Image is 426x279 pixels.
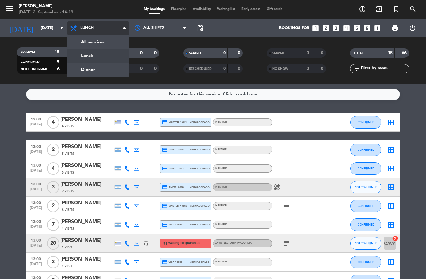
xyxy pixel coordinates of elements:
strong: 15 [54,50,59,54]
span: mercadopago [190,185,210,189]
i: subject [283,202,290,210]
span: 1 Visit [62,264,72,269]
span: CONFIRMED [358,167,374,170]
span: Gift cards [264,7,285,11]
span: 20 [47,237,59,250]
strong: 0 [321,66,325,71]
i: healing [273,184,281,191]
i: border_all [387,146,395,154]
strong: 0 [238,66,241,71]
button: CONFIRMED [350,200,381,212]
button: CONFIRMED [350,218,381,231]
span: 6 Visits [62,208,74,213]
span: visa * 2786 [162,259,182,265]
span: [DATE] [28,225,44,232]
a: Lunch [67,49,129,63]
span: Interior [215,204,227,207]
strong: 0 [238,51,241,55]
span: mercadopago [190,223,210,227]
span: BOOK TABLE [354,4,371,14]
span: NOT CONFIRMED [355,242,377,245]
a: All services [67,35,129,49]
i: cancel [392,235,398,242]
button: CONFIRMED [350,116,381,129]
button: NOT CONFIRMED [350,237,381,250]
span: WALK IN [371,4,388,14]
span: 1 Visit [62,245,72,250]
span: RESERVED [21,51,36,54]
div: [DATE] 3. September - 14:19 [19,9,73,16]
span: 6 Visits [62,170,74,175]
strong: 0 [321,51,325,55]
button: CONFIRMED [350,144,381,156]
span: amex * 1003 [162,166,184,171]
span: Interior [215,167,227,169]
span: Availability [190,7,214,11]
span: 4 Visits [62,226,74,231]
span: Interior [215,121,227,123]
div: [PERSON_NAME] [60,162,113,170]
strong: 0 [154,51,158,55]
span: 9 Visits [62,189,74,194]
strong: 0 [307,66,309,71]
i: credit_card [162,259,167,265]
span: master * 6421 [162,120,187,125]
i: border_all [387,202,395,210]
span: Cava (Sector Privado) Dia [215,242,252,244]
i: search [409,5,417,13]
div: [PERSON_NAME] [60,199,113,207]
span: amex * 3008 [162,147,184,153]
div: [PERSON_NAME] [60,255,113,263]
span: 13:00 [28,143,44,150]
i: credit_card [162,120,167,125]
button: menu [5,4,14,15]
i: looks_3 [332,24,340,32]
span: Interior [215,148,227,151]
span: 4 Visits [62,124,74,129]
span: NOT CONFIRMED [21,68,47,71]
span: CONFIRMED [358,120,374,124]
span: Bookings for [279,26,309,30]
div: [PERSON_NAME] [60,115,113,124]
span: mercadopago [190,260,210,264]
button: CONFIRMED [350,256,381,268]
span: TOTAL [354,52,363,55]
i: credit_card [162,147,167,153]
span: [DATE] [28,150,44,157]
span: Waiting for guarantee [168,241,200,246]
span: NO SHOW [272,67,288,71]
strong: 0 [140,51,143,55]
span: Lunch [80,26,94,30]
span: CONFIRMED [358,148,374,151]
div: [PERSON_NAME] [60,237,113,245]
strong: 0 [223,51,226,55]
span: Early-access [238,7,264,11]
div: [PERSON_NAME] [60,180,113,188]
span: 13:00 [28,255,44,262]
span: RESCHEDULED [189,67,212,71]
strong: 15 [388,51,393,55]
span: mercadopago [190,166,210,170]
strong: 66 [402,51,408,55]
i: looks_two [322,24,330,32]
span: [DATE] [28,122,44,130]
span: CONFIRMED [358,260,374,264]
span: My bookings [141,7,168,11]
i: arrow_drop_down [58,24,65,32]
span: [DATE] [28,187,44,194]
span: amex * 6008 [162,184,184,190]
span: Waiting list [214,7,238,11]
span: CONFIRMED [21,61,40,64]
span: Interior [215,223,227,226]
div: [PERSON_NAME] [60,218,113,226]
i: [DATE] [5,21,38,35]
i: exit_to_app [375,5,383,13]
span: CONFIRMED [358,204,374,208]
input: Filter by name... [361,65,409,72]
span: 13:00 [28,218,44,225]
span: 4 [47,116,59,129]
i: add_box [373,24,381,32]
i: looks_4 [342,24,351,32]
span: print [391,24,399,32]
strong: 0 [154,66,158,71]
